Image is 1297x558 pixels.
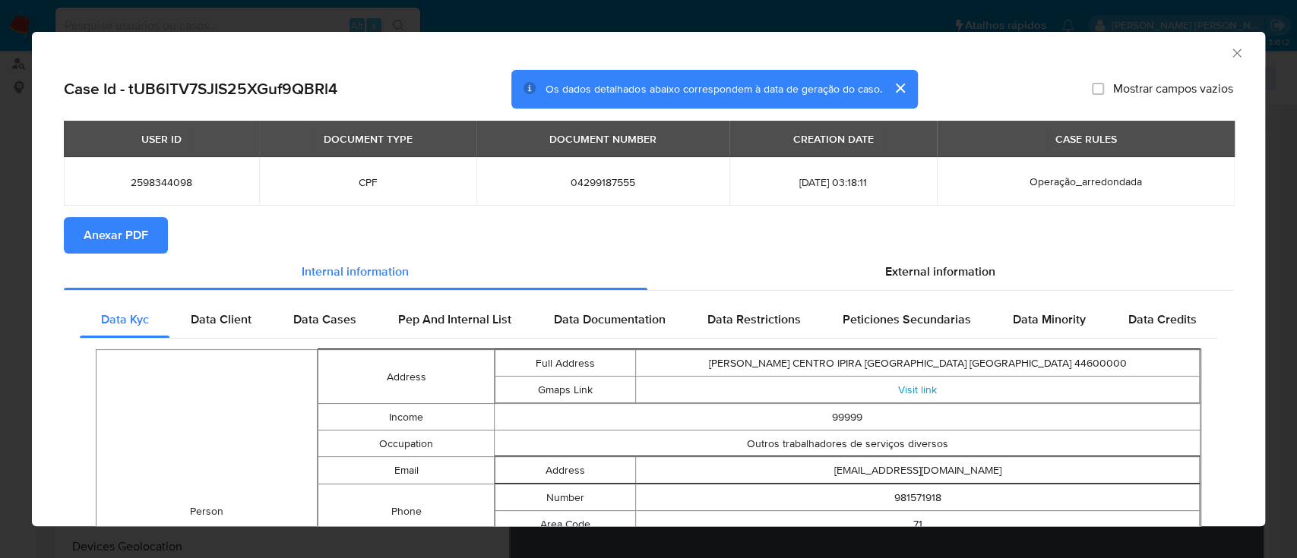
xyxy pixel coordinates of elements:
[318,457,494,484] td: Email
[495,350,636,377] td: Full Address
[1030,174,1142,189] span: Operação_arredondada
[898,382,937,397] a: Visit link
[495,404,1201,430] td: 99999
[293,311,356,328] span: Data Cases
[101,311,149,328] span: Data Kyc
[318,484,494,538] td: Phone
[636,511,1200,538] td: 71
[1128,311,1196,328] span: Data Credits
[553,311,665,328] span: Data Documentation
[495,457,636,484] td: Address
[398,311,511,328] span: Pep And Internal List
[277,175,457,189] span: CPF
[318,350,494,404] td: Address
[318,430,494,457] td: Occupation
[636,350,1200,377] td: [PERSON_NAME] CENTRO IPIRA [GEOGRAPHIC_DATA] [GEOGRAPHIC_DATA] 44600000
[315,126,422,152] div: DOCUMENT TYPE
[64,217,168,254] button: Anexar PDF
[843,311,971,328] span: Peticiones Secundarias
[495,377,636,403] td: Gmaps Link
[302,263,409,280] span: Internal information
[191,311,251,328] span: Data Client
[546,81,881,96] span: Os dados detalhados abaixo correspondem à data de geração do caso.
[881,70,918,106] button: cerrar
[636,484,1200,511] td: 981571918
[84,219,148,252] span: Anexar PDF
[495,430,1201,457] td: Outros trabalhadores de serviços diversos
[495,175,711,189] span: 04299187555
[784,126,883,152] div: CREATION DATE
[64,254,1233,290] div: Detailed info
[707,311,801,328] span: Data Restrictions
[1046,126,1125,152] div: CASE RULES
[540,126,666,152] div: DOCUMENT NUMBER
[1113,81,1233,96] span: Mostrar campos vazios
[1013,311,1086,328] span: Data Minority
[1229,46,1243,59] button: Fechar a janela
[495,511,636,538] td: Area Code
[748,175,919,189] span: [DATE] 03:18:11
[82,175,241,189] span: 2598344098
[636,457,1200,484] td: [EMAIL_ADDRESS][DOMAIN_NAME]
[32,32,1265,526] div: closure-recommendation-modal
[132,126,191,152] div: USER ID
[318,404,494,430] td: Income
[495,484,636,511] td: Number
[885,263,995,280] span: External information
[64,79,337,99] h2: Case Id - tUB6lTV7SJIS25XGuf9QBRl4
[80,301,1217,338] div: Detailed internal info
[1092,83,1104,95] input: Mostrar campos vazios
